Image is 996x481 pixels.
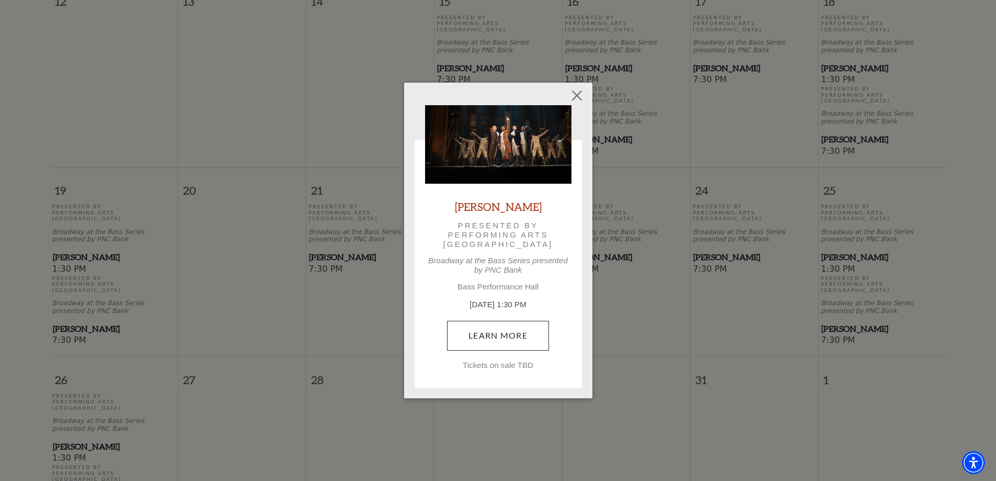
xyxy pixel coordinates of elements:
[440,221,557,250] p: Presented by Performing Arts [GEOGRAPHIC_DATA]
[425,256,571,275] p: Broadway at the Bass Series presented by PNC Bank
[447,321,549,350] a: July 25, 1:30 PM Learn More Tickets on sale TBD
[425,105,571,184] img: Hamilton
[567,86,587,106] button: Close
[425,361,571,370] p: Tickets on sale TBD
[962,451,985,474] div: Accessibility Menu
[425,299,571,311] p: [DATE] 1:30 PM
[425,282,571,292] p: Bass Performance Hall
[455,199,542,214] a: [PERSON_NAME]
